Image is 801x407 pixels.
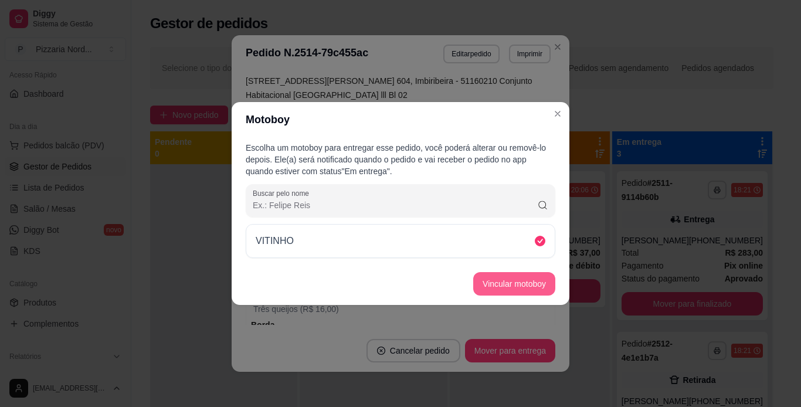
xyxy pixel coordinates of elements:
header: Motoboy [232,102,569,137]
button: Vincular motoboy [473,272,555,296]
button: Close [548,104,567,123]
label: Buscar pelo nome [253,188,313,198]
input: Buscar pelo nome [253,199,537,211]
p: VITINHO [256,234,294,248]
p: Escolha um motoboy para entregar esse pedido, você poderá alterar ou removê-lo depois. Ele(a) ser... [246,142,555,177]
